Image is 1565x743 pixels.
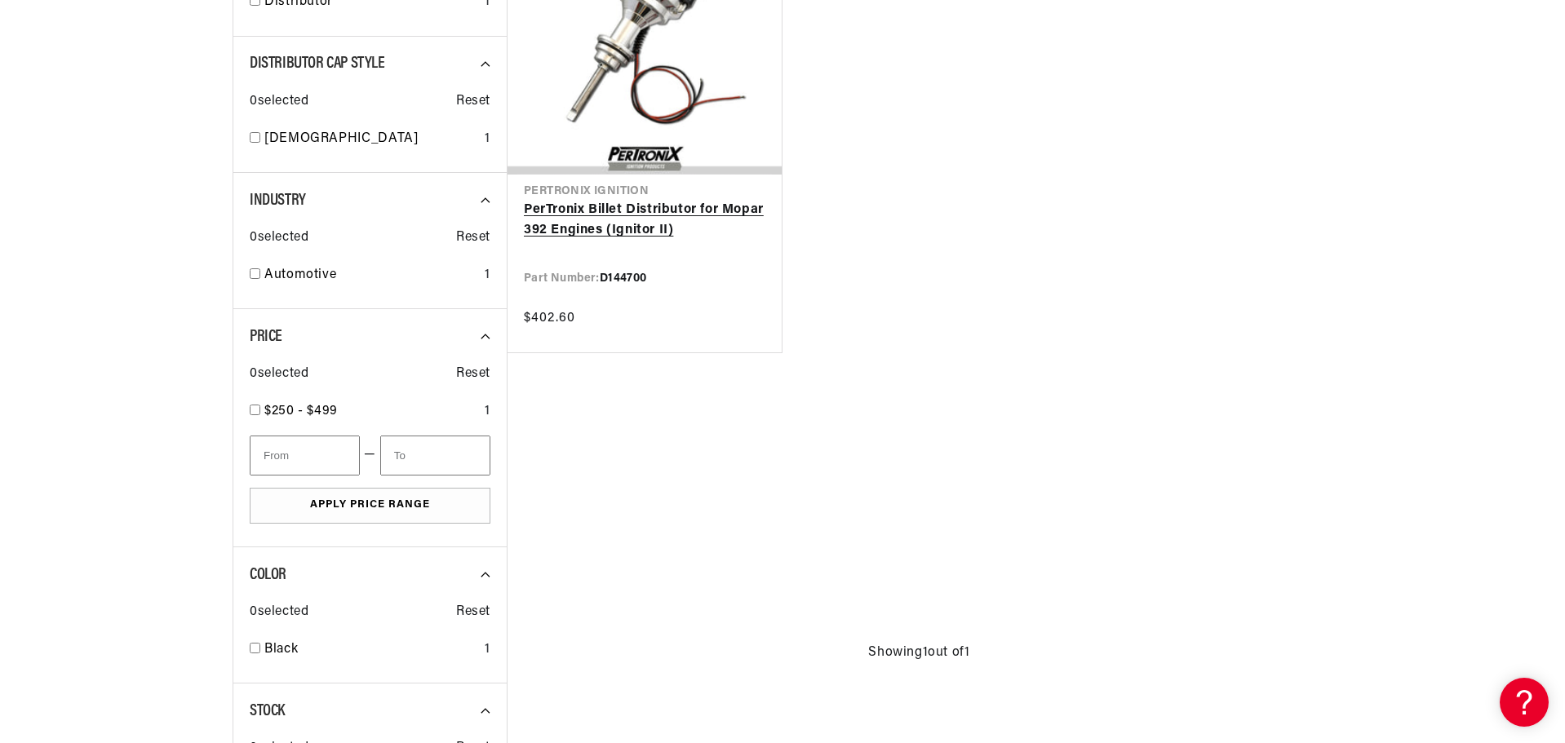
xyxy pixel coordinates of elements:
[264,639,478,661] a: Black
[250,602,308,623] span: 0 selected
[456,602,490,623] span: Reset
[485,129,490,150] div: 1
[456,91,490,113] span: Reset
[485,401,490,422] div: 1
[364,444,376,466] span: —
[250,91,308,113] span: 0 selected
[250,703,285,719] span: Stock
[264,129,478,150] a: [DEMOGRAPHIC_DATA]
[250,329,282,345] span: Price
[264,265,478,286] a: Automotive
[868,643,969,664] span: Showing 1 out of 1
[456,228,490,249] span: Reset
[380,436,490,475] input: To
[250,567,286,583] span: Color
[250,228,308,249] span: 0 selected
[250,192,306,209] span: Industry
[250,436,360,475] input: From
[250,55,385,72] span: Distributor Cap Style
[250,364,308,385] span: 0 selected
[524,200,765,241] a: PerTronix Billet Distributor for Mopar 392 Engines (Ignitor II)
[264,405,338,418] span: $250 - $499
[456,364,490,385] span: Reset
[485,639,490,661] div: 1
[485,265,490,286] div: 1
[250,488,490,524] button: Apply Price Range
